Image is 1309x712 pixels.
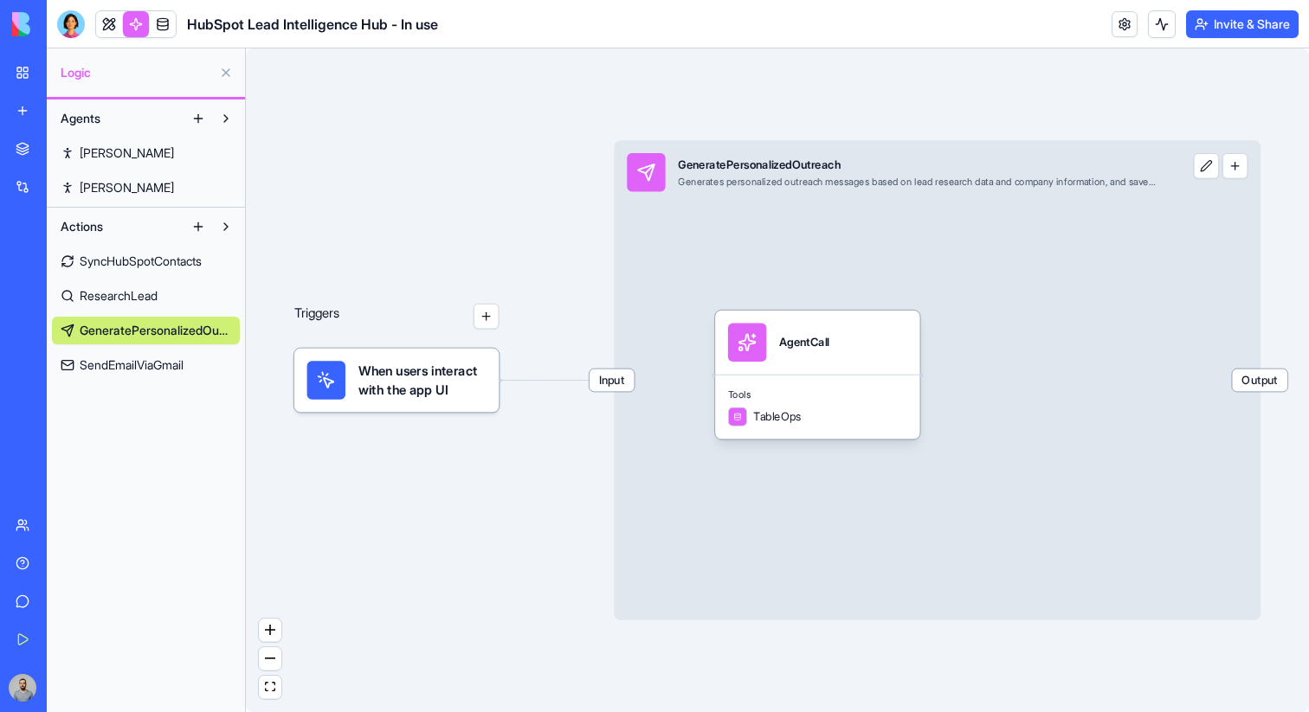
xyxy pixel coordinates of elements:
span: TableOps [753,408,801,424]
span: GeneratePersonalizedOutreach [80,322,231,339]
button: zoom out [259,647,281,670]
a: [PERSON_NAME] [52,139,240,167]
span: Logic [61,64,212,81]
button: fit view [259,676,281,699]
span: Actions [61,218,103,235]
button: Invite & Share [1186,10,1299,38]
div: AgentCallToolsTableOps [715,311,920,439]
span: [PERSON_NAME] [80,179,174,196]
span: Tools [728,388,907,401]
div: GeneratePersonalizedOutreach [678,157,1157,172]
span: Input [590,369,635,392]
a: GeneratePersonalizedOutreach [52,317,240,344]
div: InputGeneratePersonalizedOutreachGenerates personalized outreach messages based on lead research ... [614,140,1261,619]
span: ResearchLead [80,287,158,305]
span: Output [1232,369,1287,392]
a: SendEmailViaGmail [52,351,240,379]
span: HubSpot Lead Intelligence Hub - In use [187,14,438,35]
p: Triggers [294,304,340,330]
span: SyncHubSpotContacts [80,253,202,270]
span: When users interact with the app UI [358,361,487,399]
button: zoom in [259,619,281,642]
a: SyncHubSpotContacts [52,247,240,275]
button: Actions [52,213,184,241]
span: [PERSON_NAME] [80,144,174,162]
a: [PERSON_NAME] [52,174,240,202]
div: Generates personalized outreach messages based on lead research data and company information, and... [678,176,1157,189]
span: Agents [61,110,100,127]
div: When users interact with the app UI [294,349,500,413]
a: ResearchLead [52,282,240,310]
div: AgentCall [779,335,829,350]
img: image_123650291_bsq8ao.jpg [9,674,36,702]
span: SendEmailViaGmail [80,356,184,374]
img: logo [12,12,119,36]
div: Triggers [294,253,500,413]
button: Agents [52,105,184,132]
